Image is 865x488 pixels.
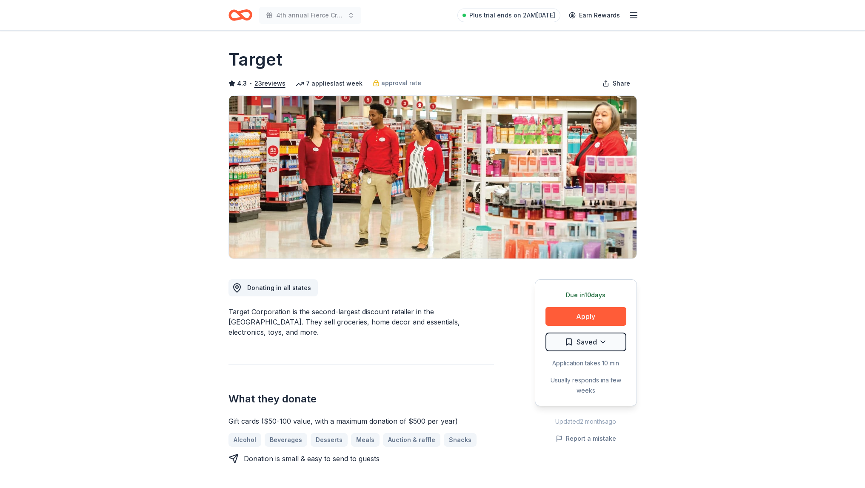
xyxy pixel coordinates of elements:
[577,336,597,347] span: Saved
[373,78,421,88] a: approval rate
[535,416,637,427] div: Updated 2 months ago
[545,375,626,396] div: Usually responds in a few weeks
[249,80,252,87] span: •
[444,433,477,447] a: Snacks
[228,307,494,337] div: Target Corporation is the second-largest discount retailer in the [GEOGRAPHIC_DATA]. They sell gr...
[311,433,348,447] a: Desserts
[383,433,440,447] a: Auction & raffle
[381,78,421,88] span: approval rate
[259,7,361,24] button: 4th annual Fierce Creatives
[545,307,626,326] button: Apply
[228,392,494,406] h2: What they donate
[228,416,494,426] div: Gift cards ($50-100 value, with a maximum donation of $500 per year)
[228,5,252,25] a: Home
[457,9,560,22] a: Plus trial ends on 2AM[DATE]
[556,433,616,444] button: Report a mistake
[244,454,380,464] div: Donation is small & easy to send to guests
[276,10,344,20] span: 4th annual Fierce Creatives
[613,78,630,89] span: Share
[228,48,283,72] h1: Target
[296,78,363,89] div: 7 applies last week
[247,284,311,291] span: Donating in all states
[545,333,626,351] button: Saved
[237,78,247,89] span: 4.3
[545,290,626,300] div: Due in 10 days
[229,96,637,258] img: Image for Target
[351,433,380,447] a: Meals
[228,433,261,447] a: Alcohol
[545,358,626,368] div: Application takes 10 min
[564,8,625,23] a: Earn Rewards
[596,75,637,92] button: Share
[265,433,307,447] a: Beverages
[469,10,555,20] span: Plus trial ends on 2AM[DATE]
[254,78,285,89] button: 23reviews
